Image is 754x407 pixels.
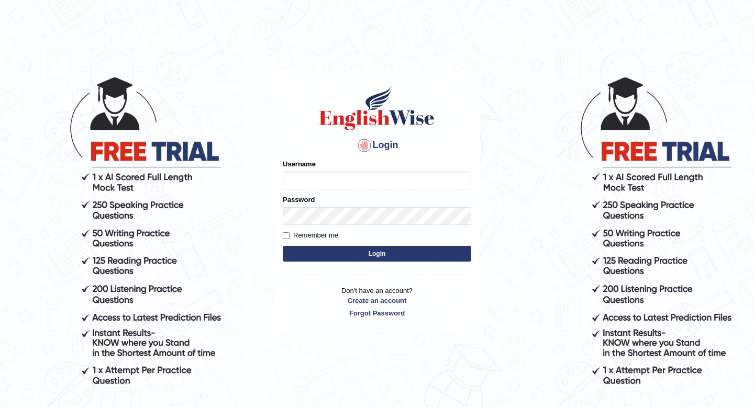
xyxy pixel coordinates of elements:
button: Login [283,246,471,262]
a: Create an account [283,296,471,306]
p: Don't have an account? [283,286,471,318]
img: Logo of English Wise sign in for intelligent practice with AI [317,85,437,132]
label: Username [283,159,316,169]
label: Password [283,195,315,205]
input: Remember me [283,232,290,239]
label: Remember me [283,230,338,241]
a: Forgot Password [283,308,471,318]
h4: Login [283,137,471,154]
